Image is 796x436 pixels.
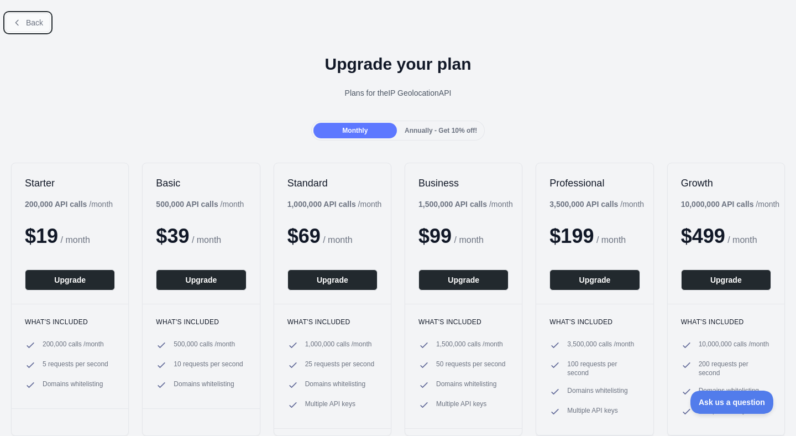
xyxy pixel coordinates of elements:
[681,177,771,190] h2: Growth
[418,200,487,209] b: 1,500,000 API calls
[681,200,754,209] b: 10,000,000 API calls
[418,177,509,190] h2: Business
[287,225,321,247] span: $ 69
[287,177,378,190] h2: Standard
[549,200,618,209] b: 3,500,000 API calls
[690,391,774,414] iframe: Toggle Customer Support
[549,225,594,247] span: $ 199
[681,225,725,247] span: $ 499
[549,199,644,210] div: / month
[418,225,452,247] span: $ 99
[287,200,356,209] b: 1,000,000 API calls
[287,199,382,210] div: / month
[418,199,513,210] div: / month
[681,199,780,210] div: / month
[549,177,640,190] h2: Professional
